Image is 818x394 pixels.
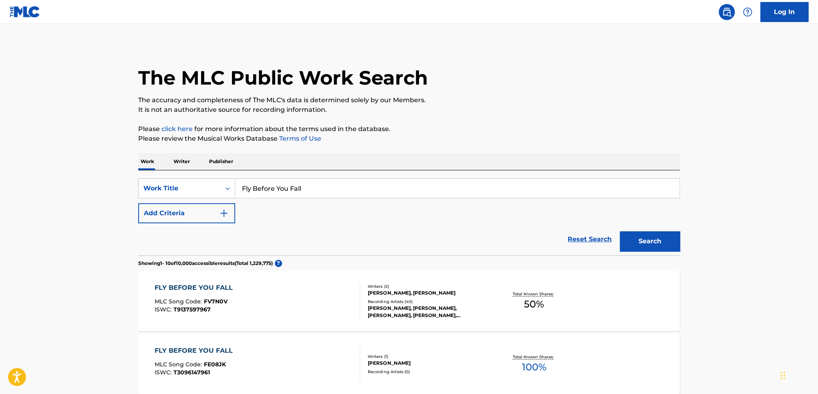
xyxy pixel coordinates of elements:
[722,7,731,17] img: search
[138,105,680,115] p: It is not an authoritative source for recording information.
[138,178,680,255] form: Search Form
[171,153,192,170] p: Writer
[155,298,204,305] span: MLC Song Code :
[155,283,237,293] div: FLY BEFORE YOU FALL
[278,135,321,142] a: Terms of Use
[10,6,40,18] img: MLC Logo
[138,153,157,170] p: Work
[760,2,808,22] a: Log In
[204,361,226,368] span: FE08JK
[155,361,204,368] span: MLC Song Code :
[138,260,273,267] p: Showing 1 - 10 of 10,000 accessible results (Total 1,229,775 )
[138,124,680,134] p: Please for more information about the terms used in the database.
[778,356,818,394] iframe: Chat Widget
[743,7,752,17] img: help
[512,354,555,360] p: Total Known Shares:
[368,354,489,360] div: Writers ( 1 )
[739,4,756,20] div: Help
[368,369,489,375] div: Recording Artists ( 0 )
[368,283,489,289] div: Writers ( 2 )
[161,125,193,133] a: click here
[138,203,235,223] button: Add Criteria
[138,66,428,90] h1: The MLC Public Work Search
[564,230,616,248] a: Reset Search
[143,184,216,193] div: Work Title
[780,364,785,388] div: Drag
[155,346,237,356] div: FLY BEFORE YOU FALL
[719,4,735,20] a: Public Search
[138,271,680,331] a: FLY BEFORE YOU FALLMLC Song Code:FV7N0VISWC:T9137597967Writers (2)[PERSON_NAME], [PERSON_NAME]Rec...
[512,291,555,297] p: Total Known Shares:
[138,95,680,105] p: The accuracy and completeness of The MLC's data is determined solely by our Members.
[138,134,680,143] p: Please review the Musical Works Database
[173,369,210,376] span: T3096147961
[524,297,544,311] span: 50 %
[207,153,236,170] p: Publisher
[275,260,282,267] span: ?
[155,369,173,376] span: ISWC :
[522,360,546,374] span: 100 %
[204,298,228,305] span: FV7N0V
[219,208,229,218] img: 9d2ae6d4665cec9f34b9.svg
[155,306,173,313] span: ISWC :
[173,306,211,313] span: T9137597967
[138,334,680,394] a: FLY BEFORE YOU FALLMLC Song Code:FE08JKISWC:T3096147961Writers (1)[PERSON_NAME]Recording Artists ...
[368,360,489,367] div: [PERSON_NAME]
[620,231,680,251] button: Search
[368,299,489,305] div: Recording Artists ( 40 )
[368,305,489,319] div: [PERSON_NAME], [PERSON_NAME], [PERSON_NAME], [PERSON_NAME], [PERSON_NAME]
[368,289,489,297] div: [PERSON_NAME], [PERSON_NAME]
